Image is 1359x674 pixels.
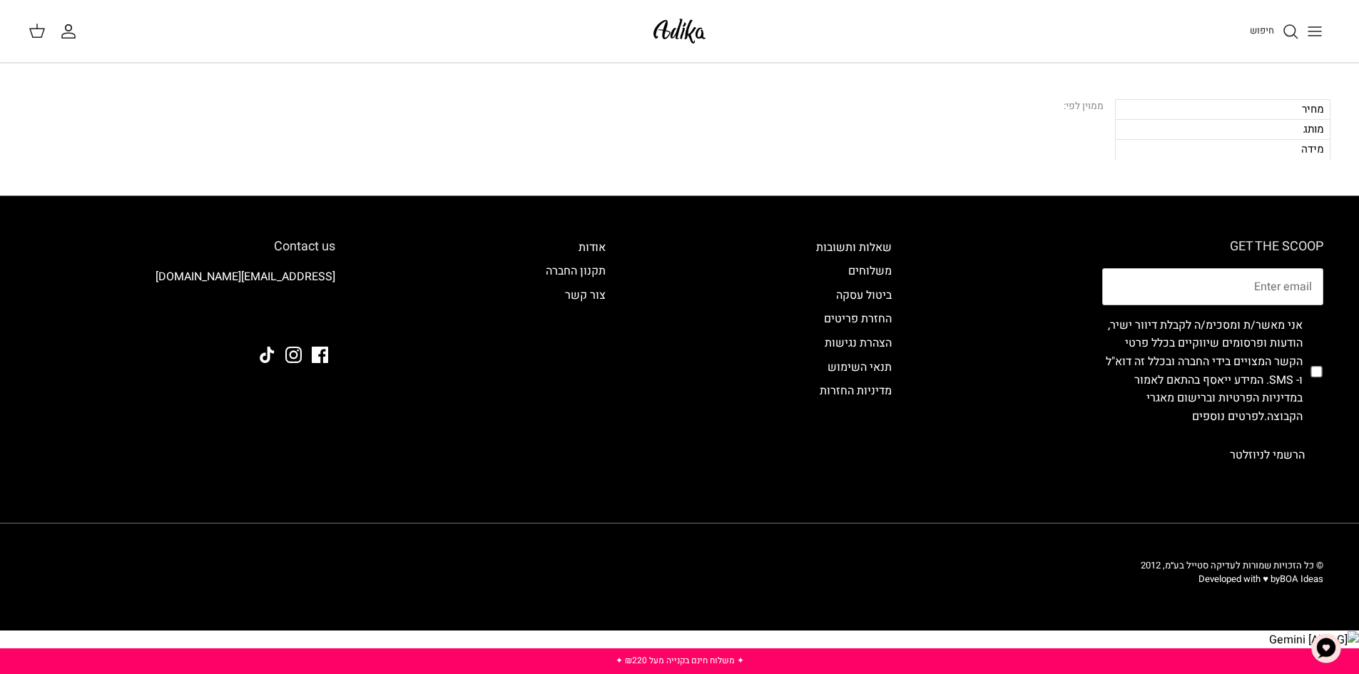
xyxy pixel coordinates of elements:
[1115,119,1330,139] div: מותג
[36,239,335,255] h6: Contact us
[259,347,275,363] a: Tiktok
[1115,99,1330,119] div: מחיר
[816,239,892,256] a: שאלות ותשובות
[1102,239,1323,255] h6: GET THE SCOOP
[1250,24,1274,37] span: חיפוש
[1269,631,1359,650] img: Gemini [Alt + G]
[616,654,744,667] a: ✦ משלוח חינם בקנייה מעל ₪220 ✦
[802,239,906,474] div: Secondary navigation
[824,310,892,327] a: החזרת פריטים
[1141,573,1323,586] p: Developed with ♥ by
[296,308,335,327] img: Adika IL
[1211,437,1323,473] button: הרשמי לניוזלטר
[285,347,302,363] a: Instagram
[1115,139,1330,159] div: מידה
[1299,16,1330,47] button: Toggle menu
[156,268,335,285] a: [EMAIL_ADDRESS][DOMAIN_NAME]
[1102,317,1303,427] label: אני מאשר/ת ומסכימ/ה לקבלת דיוור ישיר, הודעות ופרסומים שיווקיים בכלל פרטי הקשר המצויים בידי החברה ...
[820,382,892,399] a: מדיניות החזרות
[825,335,892,352] a: הצהרת נגישות
[531,239,620,474] div: Secondary navigation
[1141,558,1323,572] span: © כל הזכויות שמורות לעדיקה סטייל בע״מ, 2012
[649,14,710,48] img: Adika IL
[848,262,892,280] a: משלוחים
[1305,627,1348,670] button: צ'אט
[546,262,606,280] a: תקנון החברה
[1280,572,1323,586] a: BOA Ideas
[1250,23,1299,40] a: חיפוש
[828,359,892,376] a: תנאי השימוש
[1064,99,1104,115] div: ממוין לפי:
[1102,268,1323,305] input: Email
[1192,408,1264,425] a: לפרטים נוספים
[565,287,606,304] a: צור קשר
[60,23,83,40] a: החשבון שלי
[579,239,606,256] a: אודות
[836,287,892,304] a: ביטול עסקה
[312,347,328,363] a: Facebook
